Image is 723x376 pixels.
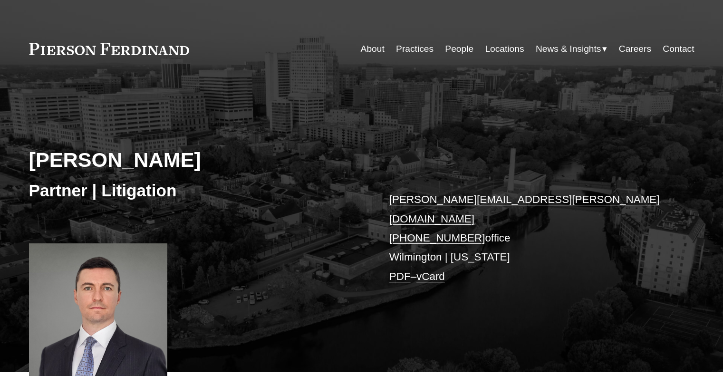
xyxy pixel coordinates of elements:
[416,270,445,282] a: vCard
[361,40,385,58] a: About
[389,270,411,282] a: PDF
[396,40,434,58] a: Practices
[445,40,473,58] a: People
[619,40,651,58] a: Careers
[536,41,601,58] span: News & Insights
[389,190,666,286] p: office Wilmington | [US_STATE] –
[536,40,607,58] a: folder dropdown
[389,232,485,244] a: [PHONE_NUMBER]
[389,193,660,224] a: [PERSON_NAME][EMAIL_ADDRESS][PERSON_NAME][DOMAIN_NAME]
[485,40,524,58] a: Locations
[29,180,362,201] h3: Partner | Litigation
[663,40,694,58] a: Contact
[29,147,362,172] h2: [PERSON_NAME]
